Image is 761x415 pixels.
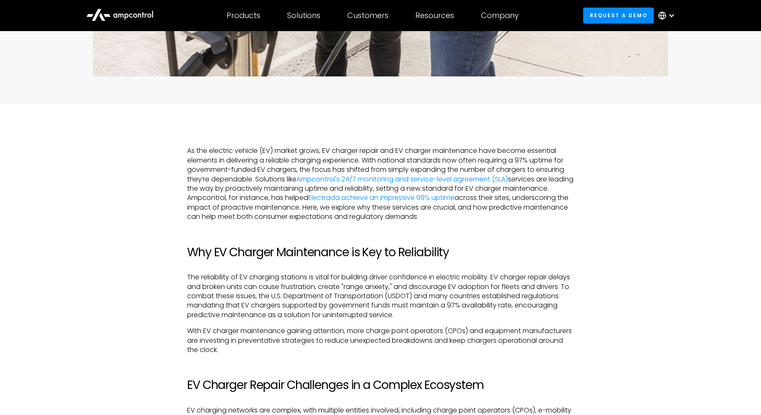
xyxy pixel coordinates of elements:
[308,193,454,202] a: Electrada achieve an impressive 99% uptime
[347,11,388,20] div: Customers
[187,326,574,355] p: With EV charger maintenance gaining attention, more charge point operators (CPOs) and equipment m...
[287,11,320,20] div: Solutions
[187,146,574,221] p: As the electric vehicle (EV) market grows, EV charger repair and EV charger maintenance have beco...
[583,8,654,23] a: Request a demo
[187,245,574,260] h2: Why EV Charger Maintenance is Key to Reliability
[481,11,519,20] div: Company
[415,11,454,20] div: Resources
[227,11,260,20] div: Products
[187,273,574,320] p: The reliability of EV charging stations is vital for building driver confidence in electric mobil...
[187,378,574,392] h2: EV Charger Repair Challenges in a Complex Ecosystem
[296,174,508,184] a: Ampcontrol's 24/7 monitoring and service-level agreement (SLA)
